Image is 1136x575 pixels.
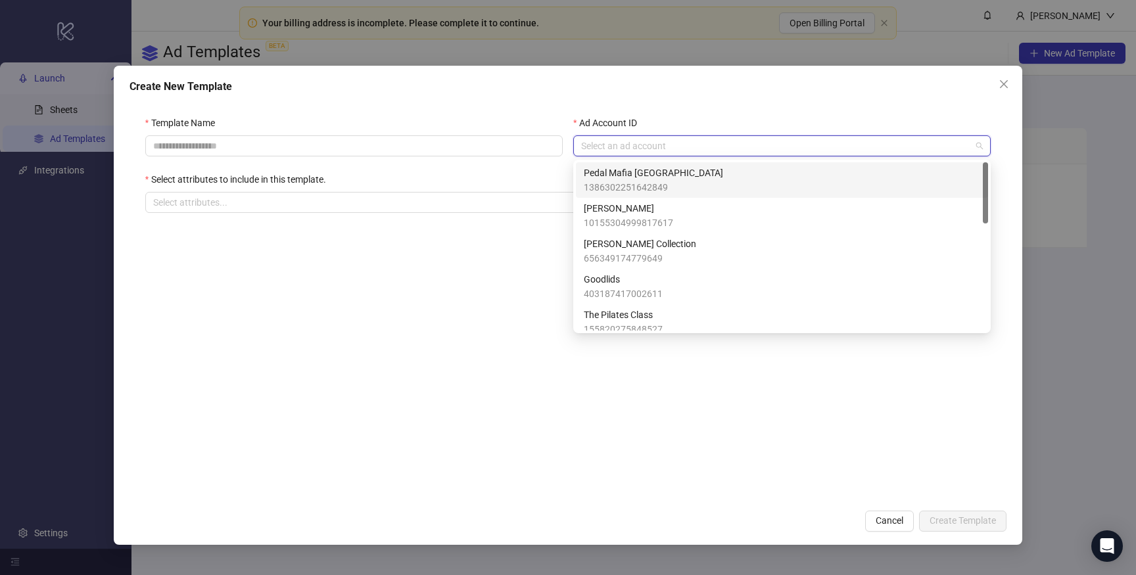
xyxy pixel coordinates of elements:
span: 155820275848527 [584,322,663,336]
div: The Pilates Class [576,304,988,340]
div: Create New Template [130,79,1006,95]
span: 10155304999817617 [584,216,673,230]
div: Earls Collection [576,233,988,269]
label: Template Name [145,116,224,130]
span: [PERSON_NAME] [584,201,673,216]
span: [PERSON_NAME] Collection [584,237,696,251]
label: Select attributes to include in this template. [145,172,335,187]
span: 656349174779649 [584,251,696,265]
span: Goodlids [584,272,663,287]
button: Cancel [865,511,914,532]
div: Goodlids [576,269,988,304]
span: close [999,79,1009,89]
button: Close [993,74,1014,95]
span: 1386302251642849 [584,180,723,195]
input: Ad Account ID [581,136,971,156]
span: Pedal Mafia [GEOGRAPHIC_DATA] [584,166,723,180]
span: The Pilates Class [584,308,663,322]
label: Ad Account ID [573,116,646,130]
span: 403187417002611 [584,287,663,301]
div: Pedal Mafia Australia [576,162,988,198]
span: Cancel [876,515,903,526]
input: Template Name [145,135,563,156]
div: Open Intercom Messenger [1091,530,1123,562]
div: Barney Cools [576,198,988,233]
button: Create Template [919,511,1006,532]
